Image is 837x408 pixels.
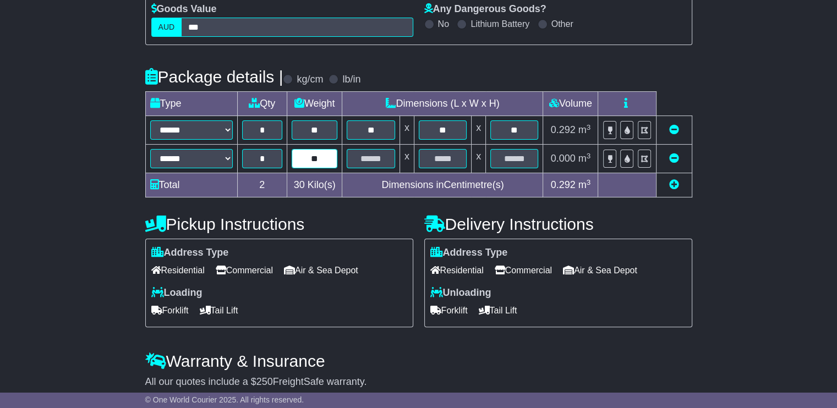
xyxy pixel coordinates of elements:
td: Qty [237,92,287,116]
span: Forklift [430,302,468,319]
td: Kilo(s) [287,173,342,197]
span: m [578,124,591,135]
label: Loading [151,287,203,299]
span: Forklift [151,302,189,319]
span: Residential [430,262,484,279]
td: x [472,116,486,145]
span: 250 [256,376,273,387]
label: Address Type [151,247,229,259]
label: Address Type [430,247,508,259]
span: Residential [151,262,205,279]
label: Unloading [430,287,491,299]
a: Remove this item [669,124,679,135]
span: © One World Courier 2025. All rights reserved. [145,395,304,404]
h4: Delivery Instructions [424,215,692,233]
span: Commercial [495,262,552,279]
label: Goods Value [151,3,217,15]
sup: 3 [587,178,591,186]
span: 0.000 [551,153,576,164]
td: x [400,145,414,173]
span: Air & Sea Depot [284,262,358,279]
label: Any Dangerous Goods? [424,3,546,15]
td: Type [145,92,237,116]
td: Weight [287,92,342,116]
td: Dimensions (L x W x H) [342,92,543,116]
sup: 3 [587,123,591,131]
span: m [578,153,591,164]
div: All our quotes include a $ FreightSafe warranty. [145,376,692,388]
label: Lithium Battery [471,19,529,29]
span: Air & Sea Depot [563,262,637,279]
span: 30 [294,179,305,190]
label: AUD [151,18,182,37]
td: 2 [237,173,287,197]
h4: Package details | [145,68,283,86]
span: 0.292 [551,179,576,190]
td: x [472,145,486,173]
label: Other [551,19,573,29]
td: Volume [543,92,598,116]
label: kg/cm [297,74,323,86]
a: Remove this item [669,153,679,164]
span: Tail Lift [200,302,238,319]
label: lb/in [342,74,360,86]
a: Add new item [669,179,679,190]
span: Tail Lift [479,302,517,319]
span: Commercial [216,262,273,279]
span: 0.292 [551,124,576,135]
td: x [400,116,414,145]
label: No [438,19,449,29]
h4: Warranty & Insurance [145,352,692,370]
span: m [578,179,591,190]
sup: 3 [587,152,591,160]
td: Dimensions in Centimetre(s) [342,173,543,197]
td: Total [145,173,237,197]
h4: Pickup Instructions [145,215,413,233]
